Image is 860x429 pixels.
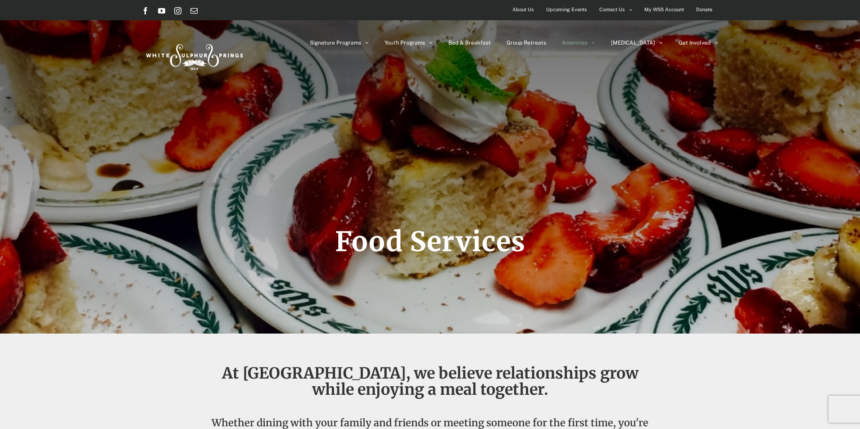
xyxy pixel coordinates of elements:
a: YouTube [158,7,165,14]
img: White Sulphur Springs Logo [142,34,245,77]
a: Instagram [174,7,181,14]
span: Food Services [335,225,525,258]
a: Signature Programs [310,20,369,65]
span: Bed & Breakfast [448,40,491,45]
span: Amenities [562,40,588,45]
span: Group Retreats [507,40,546,45]
a: Bed & Breakfast [448,20,491,65]
a: Amenities [562,20,595,65]
a: Group Retreats [507,20,546,65]
span: Upcoming Events [546,3,587,16]
h2: At [GEOGRAPHIC_DATA], we believe relationships grow while enjoying a meal together. [202,365,658,397]
span: Youth Programs [385,40,425,45]
span: My WSS Account [644,3,684,16]
span: About Us [512,3,534,16]
nav: Main Menu [310,20,718,65]
a: Youth Programs [385,20,433,65]
a: Get Involved [679,20,718,65]
span: Donate [696,3,712,16]
span: Signature Programs [310,40,361,45]
span: [MEDICAL_DATA] [611,40,655,45]
span: Get Involved [679,40,711,45]
a: Facebook [142,7,149,14]
a: [MEDICAL_DATA] [611,20,663,65]
a: Email [190,7,198,14]
span: Contact Us [599,3,625,16]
